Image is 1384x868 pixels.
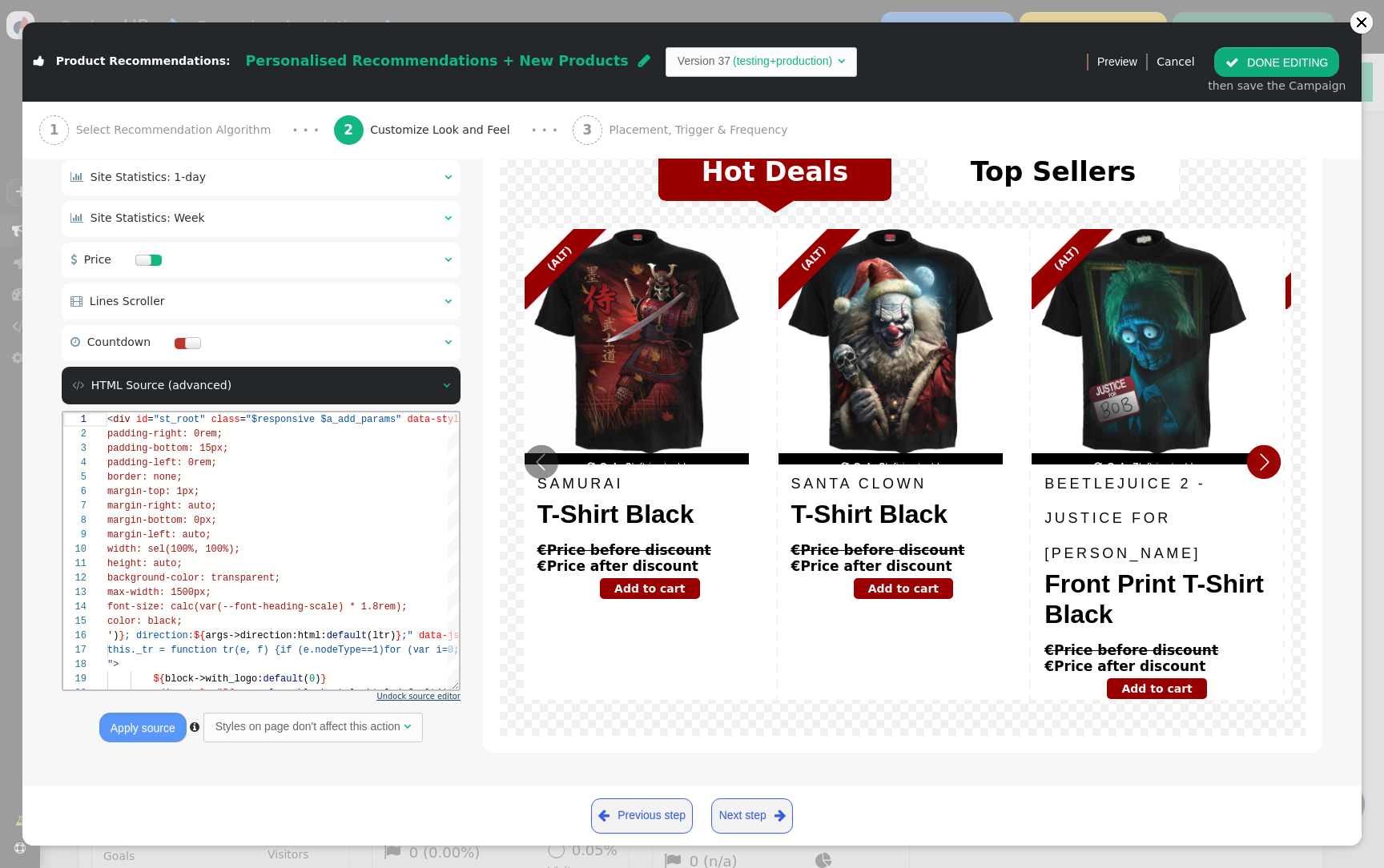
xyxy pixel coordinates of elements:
[91,171,206,183] span: Site Statistics: 1-day
[183,2,338,13] span: "$responsive $a_add_params"
[159,275,171,287] span: ${
[791,541,965,557] font: €Price before discount
[91,2,143,13] span: "st_root"
[99,713,187,741] button: Apply source
[332,275,372,287] span: default
[522,444,561,480] svg: Previous
[91,275,96,287] span: <
[791,475,927,491] span: SANTA CLOWN
[614,581,685,594] font: Add to cart
[344,2,402,13] span: data-style
[44,88,154,99] span: margin-right: auto;
[264,218,304,229] span: default
[50,122,59,138] b: 1
[591,798,694,834] a: Previous step
[96,275,114,287] span: div
[148,275,154,287] span: =
[246,261,251,272] span: 0
[445,336,452,348] span: 
[251,261,257,272] span: )
[542,240,578,276] font: (ALT)
[1225,56,1239,69] span: 
[531,119,557,141] div: · · ·
[841,461,848,470] span: 
[56,55,231,68] span: Product Recommendations:
[443,380,450,391] span: 
[194,295,203,307] span: 
[44,247,50,258] span: "
[44,175,148,186] span: max-width: 1500px;
[304,218,332,229] span: (ltr)
[1097,54,1137,70] span: Preview
[186,254,195,265] span: 
[332,189,344,200] span: );
[39,102,334,159] a: 1 Select Recommendation Algorithm · · ·
[379,275,494,287] span: 'text-align: center;
[50,2,67,13] span: div
[445,171,452,183] span: 
[44,102,154,114] span: margin-bottom: 0px;
[1107,460,1193,471] font: left in stock!
[791,464,948,528] a: SANTA CLOWN T-Shirt Black
[338,218,349,229] span: ;"
[91,211,205,224] span: Site Statistics: Week
[730,53,835,70] td: (testing+production)
[609,122,795,139] span: Placement, Trigger & Frequency
[1107,677,1207,698] a: Add to cart
[537,500,694,528] span: T-Shirt Black
[215,718,400,735] div: Styles on page don't affect this action
[445,295,452,307] span: 
[44,218,50,229] span: '
[50,247,55,258] span: >
[76,122,278,139] span: Select Recommendation Algorithm
[44,59,119,70] span: border: none;
[600,460,686,471] font: left in stock!
[1044,475,1205,561] span: BEETLEJUICE 2 - JUSTICE FOR [PERSON_NAME]
[235,171,245,183] span: 
[142,218,263,229] span: args->direction:html:
[190,721,199,733] span: 
[154,275,159,287] span: "
[225,336,235,348] span: 
[44,189,332,200] span: font-size: calc(var(--font-heading-scale) * 1.8rem
[72,380,84,391] span: 
[868,581,939,594] font: Add to cart
[90,295,165,307] span: Lines Scroller
[854,460,940,471] font: left in stock!
[131,218,142,229] span: ${
[44,74,136,85] span: margin-top: 1px;
[1157,55,1194,68] a: Cancel
[55,218,61,229] span: }
[44,2,50,13] span: <
[638,54,650,68] span: 
[1044,641,1218,657] font: €Price before discount
[377,692,461,701] a: Undock source editor
[62,218,131,229] span: ; direction:
[1121,681,1192,694] font: Add to cart
[70,336,80,348] span: 
[583,122,593,138] b: 3
[292,119,319,141] div: · · ·
[1094,461,1101,470] span: 
[257,261,263,272] span: }
[445,254,452,265] span: 
[600,460,632,471] strong: Only 8
[70,171,83,183] span: 
[1107,460,1139,471] strong: Only 7
[1245,444,1283,480] svg: Next
[537,464,694,528] a: SAMURAI T-Shirt Black
[854,460,886,471] strong: Only 8
[84,253,111,266] span: Price
[573,102,824,159] a: 3 Placement, Trigger & Frequency
[240,261,246,272] span: (
[171,275,332,287] span: args->logo_block_style:html:
[598,806,610,826] span: 
[84,2,90,13] span: =
[102,261,199,272] span: block->with_logo:
[235,212,244,223] span: 
[537,541,711,557] font: €Price before discount
[1214,47,1339,76] button: DONE EDITING
[177,2,183,13] span: =
[334,102,573,159] a: 2 Customize Look and Feel · · ·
